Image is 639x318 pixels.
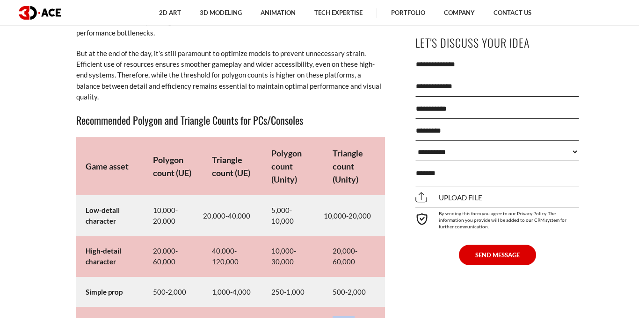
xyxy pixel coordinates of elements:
[323,196,385,236] td: 10,000-20,000
[415,207,579,230] div: By sending this form you agree to our Privacy Policy. The information you provide will be added t...
[86,161,129,171] strong: Game asset
[76,112,385,128] h3: Recommended Polygon and Triangle Counts for PCs/Consoles
[144,236,203,277] td: 20,000-60,000
[262,236,324,277] td: 10,000-30,000
[459,245,536,265] button: SEND MESSAGE
[19,6,61,20] img: logo dark
[323,277,385,307] td: 500-2,000
[415,32,579,53] p: Let's Discuss Your Idea
[212,155,250,178] strong: Triangle count (UE)
[323,236,385,277] td: 20,000-60,000
[203,277,261,307] td: 1,000-4,000
[262,196,324,236] td: 5,000-10,000
[86,288,123,296] strong: Simple prop
[144,277,203,307] td: 500-2,000
[86,206,120,225] strong: Low-detail character
[144,196,203,236] td: 10,000-20,000
[415,193,482,202] span: Upload file
[86,247,121,266] strong: High-detail character
[153,155,191,178] strong: Polygon count (UE)
[203,196,261,236] td: 20,000-40,000
[271,148,302,184] strong: Polygon count (Unity)
[76,48,385,103] p: But at the end of the day, it’s still paramount to optimize models to prevent unnecessary strain....
[333,148,363,184] strong: Triangle count (Unity)
[262,277,324,307] td: 250-1,000
[203,236,261,277] td: 40,000-120,000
